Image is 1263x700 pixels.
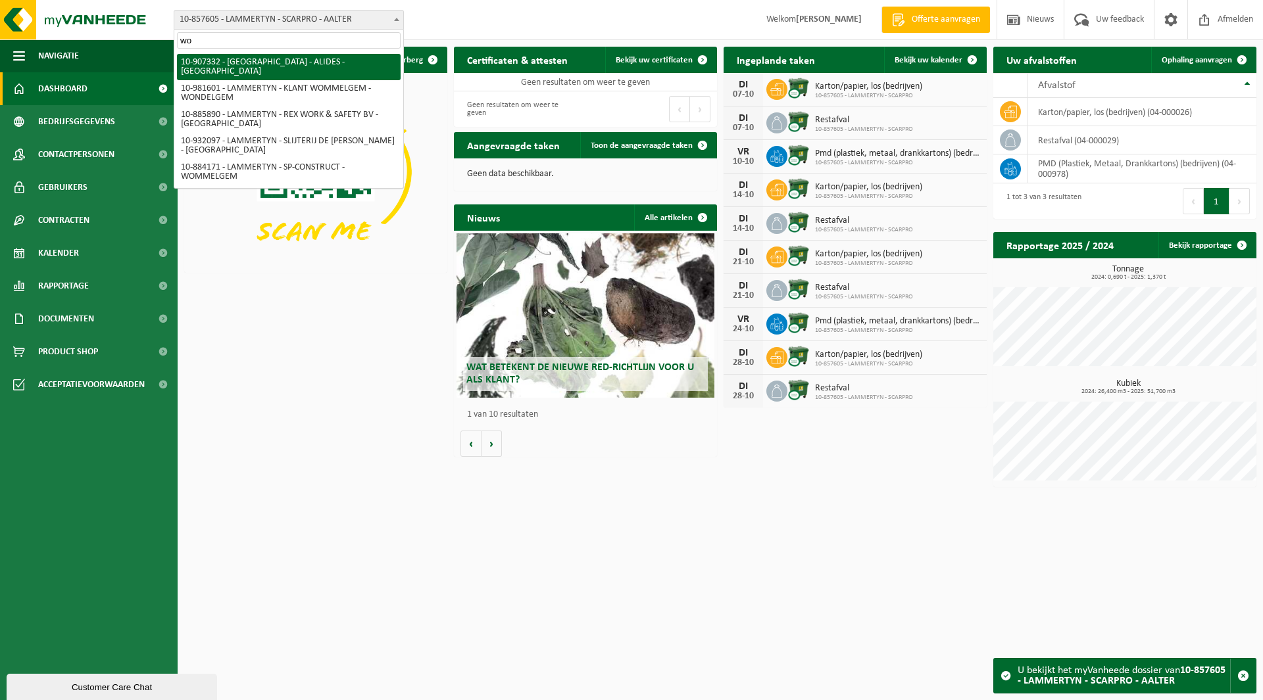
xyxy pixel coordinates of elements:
span: Restafval [815,216,913,226]
h2: Rapportage 2025 / 2024 [993,232,1127,258]
li: 10-932097 - LAMMERTYN - SLIJTERIJ DE [PERSON_NAME] - [GEOGRAPHIC_DATA] [177,133,401,159]
div: 14-10 [730,224,756,233]
span: 10-857605 - LAMMERTYN - SCARPRO [815,360,922,368]
span: Karton/papier, los (bedrijven) [815,249,922,260]
h3: Tonnage [1000,265,1256,281]
img: WB-1100-CU [787,177,810,200]
span: 10-857605 - LAMMERTYN - SCARPRO [815,193,922,200]
span: Contactpersonen [38,138,114,171]
h2: Nieuws [454,204,513,230]
td: restafval (04-000029) [1028,126,1256,154]
a: Bekijk uw certificaten [605,47,716,73]
div: DI [730,247,756,258]
button: Next [690,96,710,122]
span: Acceptatievoorwaarden [38,368,145,401]
div: DI [730,80,756,90]
h2: Aangevraagde taken [454,132,573,158]
span: Bekijk uw certificaten [616,56,693,64]
p: 1 van 10 resultaten [467,410,710,419]
a: Wat betekent de nieuwe RED-richtlijn voor u als klant? [457,233,714,398]
div: DI [730,348,756,358]
span: Restafval [815,383,913,394]
button: 1 [1204,188,1229,214]
div: Geen resultaten om weer te geven [460,95,579,124]
span: 10-857605 - LAMMERTYN - SCARPRO - AALTER [174,11,403,29]
span: Pmd (plastiek, metaal, drankkartons) (bedrijven) [815,316,980,327]
span: Restafval [815,115,913,126]
div: U bekijkt het myVanheede dossier van [1018,659,1230,693]
div: 1 tot 3 van 3 resultaten [1000,187,1081,216]
a: Bekijk uw kalender [884,47,985,73]
div: DI [730,214,756,224]
span: Afvalstof [1038,80,1076,91]
img: WB-1100-CU [787,110,810,133]
strong: 10-857605 - LAMMERTYN - SCARPRO - AALTER [1018,665,1226,686]
img: WB-1100-CU [787,245,810,267]
span: Documenten [38,302,94,335]
img: WB-1100-CU [787,278,810,300]
span: Contracten [38,204,89,237]
span: 2024: 0,690 t - 2025: 1,370 t [1000,274,1256,281]
td: PMD (Plastiek, Metaal, Drankkartons) (bedrijven) (04-000978) [1028,154,1256,183]
li: 10-885890 - LAMMERTYN - REX WORK & SAFETY BV - [GEOGRAPHIC_DATA] [177,106,401,133]
a: Bekijk rapportage [1158,232,1255,258]
span: Verberg [394,56,423,64]
a: Toon de aangevraagde taken [580,132,716,158]
strong: [PERSON_NAME] [796,14,862,24]
div: 14-10 [730,191,756,200]
a: Offerte aanvragen [881,7,990,33]
h2: Ingeplande taken [724,47,828,72]
span: Wat betekent de nieuwe RED-richtlijn voor u als klant? [466,362,694,385]
div: DI [730,113,756,124]
img: WB-1100-CU [787,144,810,166]
div: DI [730,381,756,392]
div: DI [730,281,756,291]
div: 28-10 [730,392,756,401]
li: 10-884171 - LAMMERTYN - SP-CONSTRUCT - WOMMELGEM [177,159,401,185]
span: Toon de aangevraagde taken [591,141,693,150]
li: 10-907332 - [GEOGRAPHIC_DATA] - ALIDES - [GEOGRAPHIC_DATA] [177,54,401,80]
img: WB-1100-CU [787,345,810,367]
button: Vorige [460,431,482,457]
div: VR [730,147,756,157]
span: Karton/papier, los (bedrijven) [815,82,922,92]
span: Navigatie [38,39,79,72]
div: DI [730,180,756,191]
span: 2024: 26,400 m3 - 2025: 51,700 m3 [1000,388,1256,395]
td: karton/papier, los (bedrijven) (04-000026) [1028,98,1256,126]
span: 10-857605 - LAMMERTYN - SCARPRO [815,260,922,268]
span: 10-857605 - LAMMERTYN - SCARPRO [815,126,913,133]
button: Next [1229,188,1250,214]
span: Karton/papier, los (bedrijven) [815,182,922,193]
div: 07-10 [730,124,756,133]
div: 24-10 [730,325,756,334]
span: Offerte aanvragen [908,13,983,26]
span: 10-857605 - LAMMERTYN - SCARPRO [815,92,922,100]
span: 10-857605 - LAMMERTYN - SCARPRO [815,226,913,234]
span: 10-857605 - LAMMERTYN - SCARPRO - AALTER [174,10,404,30]
span: Kalender [38,237,79,269]
span: Karton/papier, los (bedrijven) [815,350,922,360]
img: WB-1100-CU [787,379,810,401]
div: VR [730,314,756,325]
span: Pmd (plastiek, metaal, drankkartons) (bedrijven) [815,149,980,159]
button: Previous [669,96,690,122]
span: Product Shop [38,335,98,368]
span: Dashboard [38,72,87,105]
a: Alle artikelen [634,204,716,231]
span: Gebruikers [38,171,87,204]
img: WB-1100-CU [787,312,810,334]
div: 21-10 [730,291,756,300]
img: WB-1100-CU [787,77,810,99]
img: WB-1100-CU [787,211,810,233]
button: Volgende [482,431,502,457]
iframe: chat widget [7,671,220,700]
h3: Kubiek [1000,379,1256,395]
button: Verberg [384,47,446,73]
span: Rapportage [38,269,89,302]
h2: Certificaten & attesten [454,47,581,72]
span: 10-857605 - LAMMERTYN - SCARPRO [815,293,913,301]
span: 10-857605 - LAMMERTYN - SCARPRO [815,159,980,167]
span: Bedrijfsgegevens [38,105,115,138]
